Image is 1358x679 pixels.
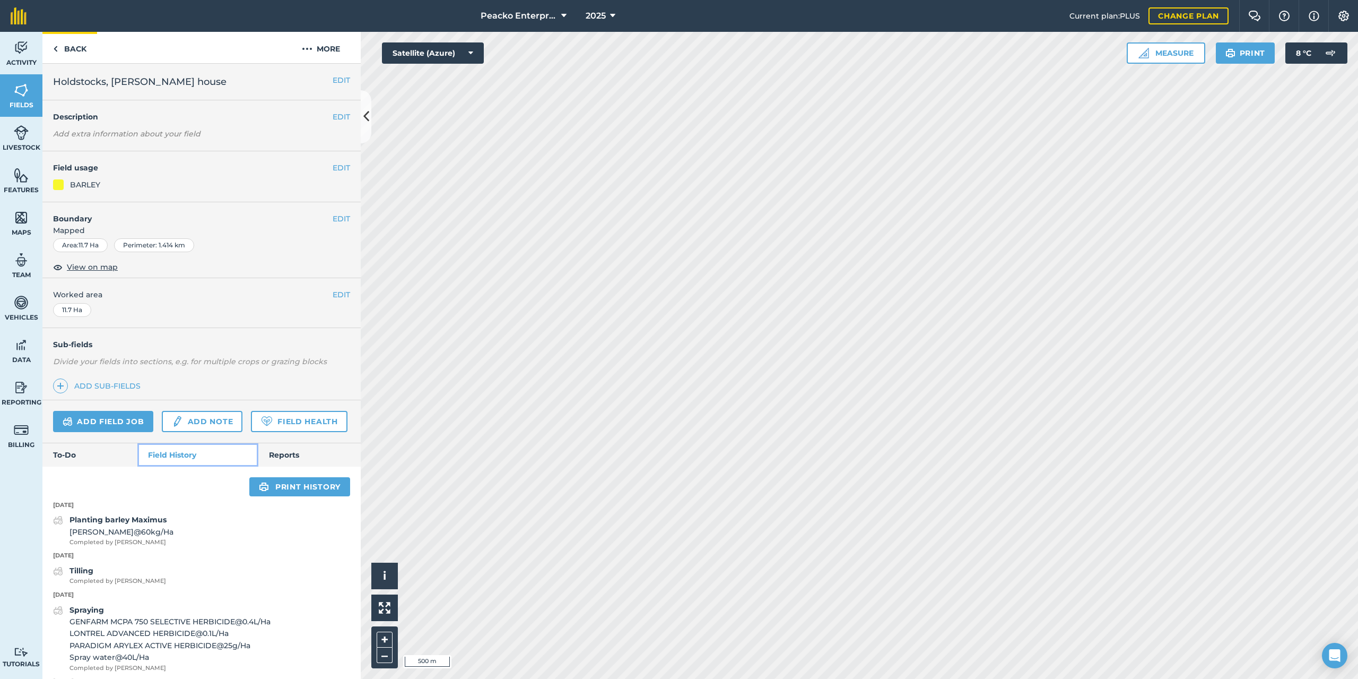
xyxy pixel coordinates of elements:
[14,647,29,657] img: svg+xml;base64,PD94bWwgdmVyc2lvbj0iMS4wIiBlbmNvZGluZz0idXRmLTgiPz4KPCEtLSBHZW5lcmF0b3I6IEFkb2JlIE...
[114,238,194,252] div: Perimeter : 1.414 km
[333,213,350,225] button: EDIT
[69,616,271,628] span: GENFARM MCPA 750 SELECTIVE HERBICIDE @ 0.4 L / Ha
[70,179,100,191] div: BARLEY
[69,664,271,673] span: Completed by [PERSON_NAME]
[53,379,145,393] a: Add sub-fields
[586,10,606,22] span: 2025
[42,339,361,350] h4: Sub-fields
[1148,7,1229,24] a: Change plan
[69,526,173,538] span: [PERSON_NAME] @ 60 kg / Ha
[11,7,27,24] img: fieldmargin Logo
[42,32,97,63] a: Back
[333,289,350,300] button: EDIT
[69,515,167,525] strong: Planting barley Maximus
[53,238,108,252] div: Area : 11.7 Ha
[53,162,333,174] h4: Field usage
[42,225,361,236] span: Mapped
[1278,11,1291,21] img: A question mark icon
[162,411,242,432] a: Add note
[382,42,484,64] button: Satellite (Azure)
[1322,643,1347,668] div: Open Intercom Messenger
[69,605,104,615] strong: Spraying
[69,651,271,663] span: Spray water @ 40 L / Ha
[379,602,390,614] img: Four arrows, one pointing top left, one top right, one bottom right and the last bottom left
[1216,42,1275,64] button: Print
[281,32,361,63] button: More
[53,604,271,673] a: SprayingGENFARM MCPA 750 SELECTIVE HERBICIDE@0.4L/HaLONTREL ADVANCED HERBICIDE@0.1L/HaPARADIGM AR...
[53,303,91,317] div: 11.7 Ha
[42,551,361,561] p: [DATE]
[14,210,29,226] img: svg+xml;base64,PHN2ZyB4bWxucz0iaHR0cDovL3d3dy53My5vcmcvMjAwMC9zdmciIHdpZHRoPSI1NiIgaGVpZ2h0PSI2MC...
[383,569,386,582] span: i
[1069,10,1140,22] span: Current plan : PLUS
[14,40,29,56] img: svg+xml;base64,PD94bWwgdmVyc2lvbj0iMS4wIiBlbmNvZGluZz0idXRmLTgiPz4KPCEtLSBHZW5lcmF0b3I6IEFkb2JlIE...
[53,411,153,432] a: Add field job
[53,604,63,617] img: svg+xml;base64,PD94bWwgdmVyc2lvbj0iMS4wIiBlbmNvZGluZz0idXRmLTgiPz4KPCEtLSBHZW5lcmF0b3I6IEFkb2JlIE...
[371,563,398,589] button: i
[63,415,73,428] img: svg+xml;base64,PD94bWwgdmVyc2lvbj0iMS4wIiBlbmNvZGluZz0idXRmLTgiPz4KPCEtLSBHZW5lcmF0b3I6IEFkb2JlIE...
[42,202,333,225] h4: Boundary
[171,415,183,428] img: svg+xml;base64,PD94bWwgdmVyc2lvbj0iMS4wIiBlbmNvZGluZz0idXRmLTgiPz4KPCEtLSBHZW5lcmF0b3I6IEFkb2JlIE...
[57,380,64,392] img: svg+xml;base64,PHN2ZyB4bWxucz0iaHR0cDovL3d3dy53My5vcmcvMjAwMC9zdmciIHdpZHRoPSIxNCIgaGVpZ2h0PSIyNC...
[258,443,361,467] a: Reports
[251,411,347,432] a: Field Health
[14,380,29,396] img: svg+xml;base64,PD94bWwgdmVyc2lvbj0iMS4wIiBlbmNvZGluZz0idXRmLTgiPz4KPCEtLSBHZW5lcmF0b3I6IEFkb2JlIE...
[53,42,58,55] img: svg+xml;base64,PHN2ZyB4bWxucz0iaHR0cDovL3d3dy53My5vcmcvMjAwMC9zdmciIHdpZHRoPSI5IiBoZWlnaHQ9IjI0Ii...
[249,477,350,496] a: Print history
[53,514,173,547] a: Planting barley Maximus[PERSON_NAME]@60kg/HaCompleted by [PERSON_NAME]
[53,514,63,527] img: svg+xml;base64,PD94bWwgdmVyc2lvbj0iMS4wIiBlbmNvZGluZz0idXRmLTgiPz4KPCEtLSBHZW5lcmF0b3I6IEFkb2JlIE...
[137,443,258,467] a: Field History
[333,74,350,86] button: EDIT
[1248,11,1261,21] img: Two speech bubbles overlapping with the left bubble in the forefront
[1320,42,1341,64] img: svg+xml;base64,PD94bWwgdmVyc2lvbj0iMS4wIiBlbmNvZGluZz0idXRmLTgiPz4KPCEtLSBHZW5lcmF0b3I6IEFkb2JlIE...
[67,261,118,273] span: View on map
[42,501,361,510] p: [DATE]
[53,565,166,586] a: TillingCompleted by [PERSON_NAME]
[481,10,557,22] span: Peacko Enterprises
[259,480,269,493] img: svg+xml;base64,PHN2ZyB4bWxucz0iaHR0cDovL3d3dy53My5vcmcvMjAwMC9zdmciIHdpZHRoPSIxOSIgaGVpZ2h0PSIyNC...
[53,289,350,300] span: Worked area
[69,640,271,651] span: PARADIGM ARYLEX ACTIVE HERBICIDE @ 25 g / Ha
[42,443,137,467] a: To-Do
[14,252,29,268] img: svg+xml;base64,PD94bWwgdmVyc2lvbj0iMS4wIiBlbmNvZGluZz0idXRmLTgiPz4KPCEtLSBHZW5lcmF0b3I6IEFkb2JlIE...
[53,111,350,123] h4: Description
[1127,42,1205,64] button: Measure
[1309,10,1319,22] img: svg+xml;base64,PHN2ZyB4bWxucz0iaHR0cDovL3d3dy53My5vcmcvMjAwMC9zdmciIHdpZHRoPSIxNyIgaGVpZ2h0PSIxNy...
[53,74,227,89] span: Holdstocks, [PERSON_NAME] house
[14,337,29,353] img: svg+xml;base64,PD94bWwgdmVyc2lvbj0iMS4wIiBlbmNvZGluZz0idXRmLTgiPz4KPCEtLSBHZW5lcmF0b3I6IEFkb2JlIE...
[53,261,63,273] img: svg+xml;base64,PHN2ZyB4bWxucz0iaHR0cDovL3d3dy53My5vcmcvMjAwMC9zdmciIHdpZHRoPSIxOCIgaGVpZ2h0PSIyNC...
[1296,42,1311,64] span: 8 ° C
[69,628,271,639] span: LONTREL ADVANCED HERBICIDE @ 0.1 L / Ha
[377,648,393,663] button: –
[53,565,63,578] img: svg+xml;base64,PD94bWwgdmVyc2lvbj0iMS4wIiBlbmNvZGluZz0idXRmLTgiPz4KPCEtLSBHZW5lcmF0b3I6IEFkb2JlIE...
[53,357,327,366] em: Divide your fields into sections, e.g. for multiple crops or grazing blocks
[1337,11,1350,21] img: A cog icon
[53,261,118,273] button: View on map
[69,566,93,575] strong: Tilling
[14,167,29,183] img: svg+xml;base64,PHN2ZyB4bWxucz0iaHR0cDovL3d3dy53My5vcmcvMjAwMC9zdmciIHdpZHRoPSI1NiIgaGVpZ2h0PSI2MC...
[42,590,361,600] p: [DATE]
[377,632,393,648] button: +
[302,42,312,55] img: svg+xml;base64,PHN2ZyB4bWxucz0iaHR0cDovL3d3dy53My5vcmcvMjAwMC9zdmciIHdpZHRoPSIyMCIgaGVpZ2h0PSIyNC...
[69,538,173,547] span: Completed by [PERSON_NAME]
[333,111,350,123] button: EDIT
[1285,42,1347,64] button: 8 °C
[1138,48,1149,58] img: Ruler icon
[14,422,29,438] img: svg+xml;base64,PD94bWwgdmVyc2lvbj0iMS4wIiBlbmNvZGluZz0idXRmLTgiPz4KPCEtLSBHZW5lcmF0b3I6IEFkb2JlIE...
[1225,47,1235,59] img: svg+xml;base64,PHN2ZyB4bWxucz0iaHR0cDovL3d3dy53My5vcmcvMjAwMC9zdmciIHdpZHRoPSIxOSIgaGVpZ2h0PSIyNC...
[69,577,166,586] span: Completed by [PERSON_NAME]
[14,295,29,311] img: svg+xml;base64,PD94bWwgdmVyc2lvbj0iMS4wIiBlbmNvZGluZz0idXRmLTgiPz4KPCEtLSBHZW5lcmF0b3I6IEFkb2JlIE...
[14,82,29,98] img: svg+xml;base64,PHN2ZyB4bWxucz0iaHR0cDovL3d3dy53My5vcmcvMjAwMC9zdmciIHdpZHRoPSI1NiIgaGVpZ2h0PSI2MC...
[14,125,29,141] img: svg+xml;base64,PD94bWwgdmVyc2lvbj0iMS4wIiBlbmNvZGluZz0idXRmLTgiPz4KPCEtLSBHZW5lcmF0b3I6IEFkb2JlIE...
[53,129,201,139] em: Add extra information about your field
[333,162,350,174] button: EDIT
